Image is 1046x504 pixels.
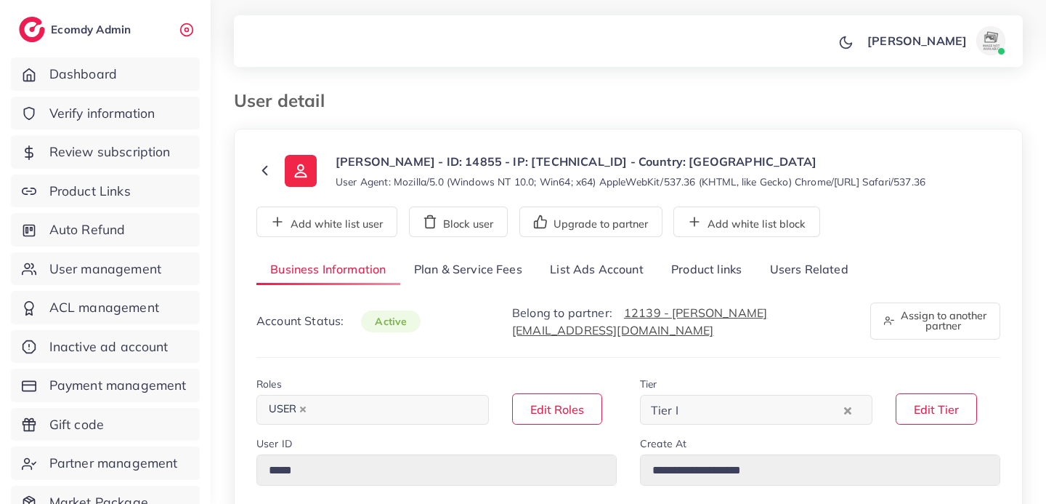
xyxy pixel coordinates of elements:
[11,135,200,169] a: Review subscription
[49,104,155,123] span: Verify information
[256,395,489,425] div: Search for option
[844,401,851,418] button: Clear Selected
[512,304,853,339] p: Belong to partner:
[49,143,171,161] span: Review subscription
[755,255,861,286] a: Users Related
[11,447,200,480] a: Partner management
[49,376,187,395] span: Payment management
[336,153,925,170] p: [PERSON_NAME] - ID: 14855 - IP: [TECHNICAL_ID] - Country: [GEOGRAPHIC_DATA]
[11,369,200,402] a: Payment management
[234,90,336,111] h3: User detail
[256,312,421,330] p: Account Status:
[536,255,657,286] a: List Ads Account
[49,337,169,356] span: Inactive ad account
[11,252,200,286] a: User management
[870,303,1000,340] button: Assign to another partner
[11,97,200,130] a: Verify information
[49,220,126,239] span: Auto Refund
[361,311,421,332] span: active
[49,298,159,317] span: ACL management
[285,155,317,187] img: ic-user-info.36bf1079.svg
[896,393,977,425] button: Edit Tier
[11,330,200,364] a: Inactive ad account
[648,399,681,421] span: Tier I
[11,291,200,324] a: ACL management
[657,255,755,286] a: Product links
[683,399,840,421] input: Search for option
[49,454,178,473] span: Partner management
[640,395,872,425] div: Search for option
[512,305,767,337] a: 12139 - [PERSON_NAME][EMAIL_ADDRESS][DOMAIN_NAME]
[256,436,292,451] label: User ID
[11,57,200,91] a: Dashboard
[859,26,1011,55] a: [PERSON_NAME]avatar
[976,26,1005,55] img: avatar
[400,255,536,286] a: Plan & Service Fees
[640,377,657,391] label: Tier
[49,260,161,279] span: User management
[299,406,307,413] button: Deselect USER
[262,399,313,420] span: USER
[51,23,134,36] h2: Ecomdy Admin
[519,207,662,237] button: Upgrade to partner
[867,32,967,49] p: [PERSON_NAME]
[19,17,45,42] img: logo
[49,65,117,84] span: Dashboard
[49,182,131,201] span: Product Links
[256,377,282,391] label: Roles
[409,207,508,237] button: Block user
[256,255,400,286] a: Business Information
[336,175,925,189] small: User Agent: Mozilla/5.0 (Windows NT 10.0; Win64; x64) AppleWebKit/537.36 (KHTML, like Gecko) Chro...
[640,436,686,451] label: Create At
[315,399,470,421] input: Search for option
[11,213,200,247] a: Auto Refund
[11,408,200,441] a: Gift code
[49,415,104,434] span: Gift code
[19,17,134,42] a: logoEcomdy Admin
[673,207,820,237] button: Add white list block
[512,393,602,425] button: Edit Roles
[11,175,200,208] a: Product Links
[256,207,397,237] button: Add white list user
